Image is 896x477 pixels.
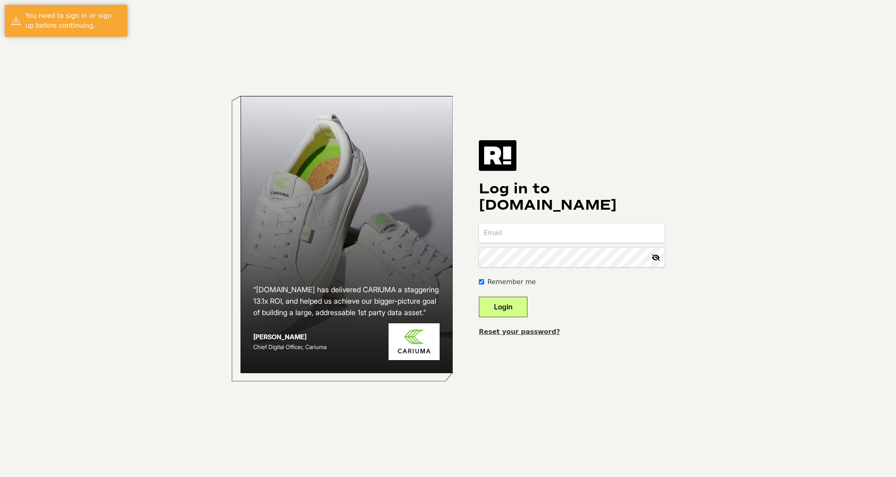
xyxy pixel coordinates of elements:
img: Retention.com [479,140,516,170]
div: You need to sign in or sign up before continuing. [25,11,121,31]
h2: “[DOMAIN_NAME] has delivered CARIUMA a staggering 13.1x ROI, and helped us achieve our bigger-pic... [253,284,440,318]
input: Email [479,223,665,243]
button: Login [479,297,527,317]
a: Reset your password? [479,328,560,336]
strong: [PERSON_NAME] [253,333,306,341]
img: Cariuma [389,323,440,361]
label: Remember me [487,277,536,287]
span: Chief Digital Officer, Cariuma [253,343,326,350]
h1: Log in to [DOMAIN_NAME] [479,181,665,213]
